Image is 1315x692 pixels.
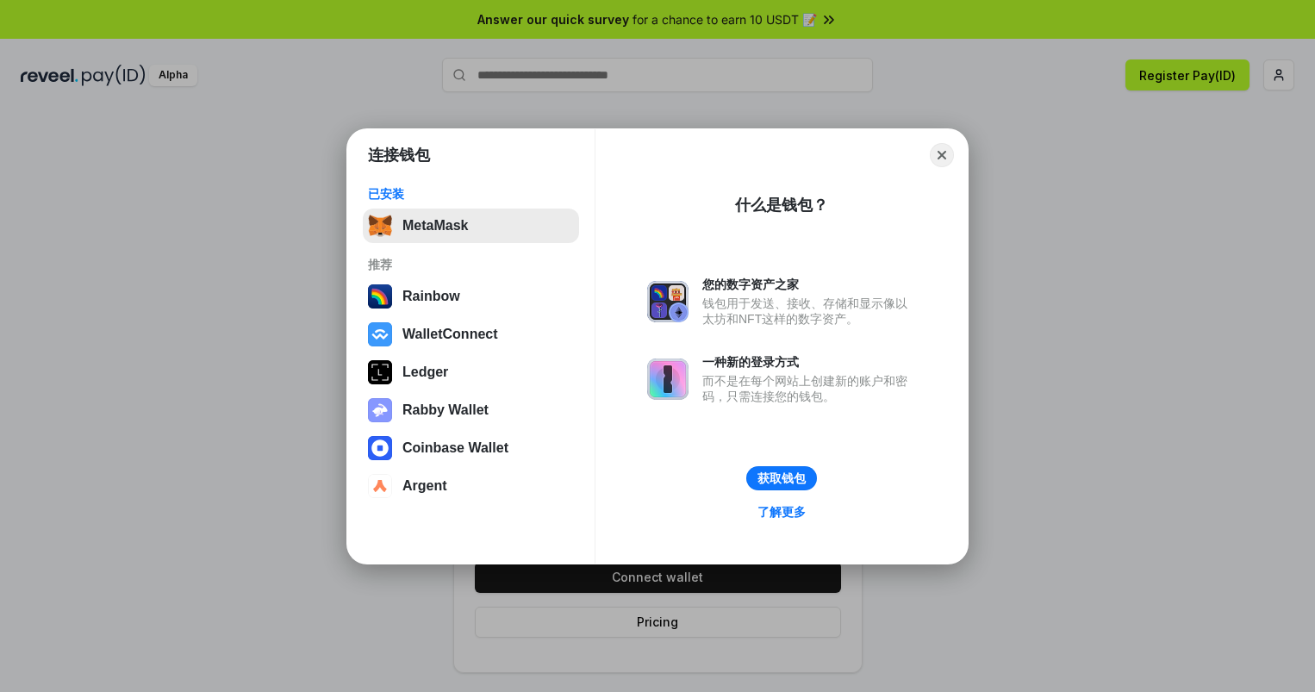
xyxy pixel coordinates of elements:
div: 钱包用于发送、接收、存储和显示像以太坊和NFT这样的数字资产。 [702,296,916,327]
button: Close [930,143,954,167]
img: svg+xml,%3Csvg%20xmlns%3D%22http%3A%2F%2Fwww.w3.org%2F2000%2Fsvg%22%20width%3D%2228%22%20height%3... [368,360,392,384]
div: 获取钱包 [757,471,806,486]
div: 推荐 [368,257,574,272]
button: Rabby Wallet [363,393,579,427]
div: Coinbase Wallet [402,440,508,456]
img: svg+xml,%3Csvg%20width%3D%22120%22%20height%3D%22120%22%20viewBox%3D%220%200%20120%20120%22%20fil... [368,284,392,309]
button: Rainbow [363,279,579,314]
a: 了解更多 [747,501,816,523]
div: Rabby Wallet [402,402,489,418]
button: Argent [363,469,579,503]
button: WalletConnect [363,317,579,352]
button: Ledger [363,355,579,390]
img: svg+xml,%3Csvg%20width%3D%2228%22%20height%3D%2228%22%20viewBox%3D%220%200%2028%2028%22%20fill%3D... [368,474,392,498]
img: svg+xml,%3Csvg%20fill%3D%22none%22%20height%3D%2233%22%20viewBox%3D%220%200%2035%2033%22%20width%... [368,214,392,238]
div: 一种新的登录方式 [702,354,916,370]
div: Rainbow [402,289,460,304]
div: MetaMask [402,218,468,234]
div: 已安装 [368,186,574,202]
div: WalletConnect [402,327,498,342]
button: Coinbase Wallet [363,431,579,465]
div: Ledger [402,365,448,380]
img: svg+xml,%3Csvg%20width%3D%2228%22%20height%3D%2228%22%20viewBox%3D%220%200%2028%2028%22%20fill%3D... [368,436,392,460]
button: 获取钱包 [746,466,817,490]
h1: 连接钱包 [368,145,430,165]
div: Argent [402,478,447,494]
div: 什么是钱包？ [735,195,828,215]
div: 了解更多 [757,504,806,520]
img: svg+xml,%3Csvg%20xmlns%3D%22http%3A%2F%2Fwww.w3.org%2F2000%2Fsvg%22%20fill%3D%22none%22%20viewBox... [368,398,392,422]
button: MetaMask [363,209,579,243]
div: 您的数字资产之家 [702,277,916,292]
img: svg+xml,%3Csvg%20xmlns%3D%22http%3A%2F%2Fwww.w3.org%2F2000%2Fsvg%22%20fill%3D%22none%22%20viewBox... [647,358,689,400]
img: svg+xml,%3Csvg%20width%3D%2228%22%20height%3D%2228%22%20viewBox%3D%220%200%2028%2028%22%20fill%3D... [368,322,392,346]
div: 而不是在每个网站上创建新的账户和密码，只需连接您的钱包。 [702,373,916,404]
img: svg+xml,%3Csvg%20xmlns%3D%22http%3A%2F%2Fwww.w3.org%2F2000%2Fsvg%22%20fill%3D%22none%22%20viewBox... [647,281,689,322]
